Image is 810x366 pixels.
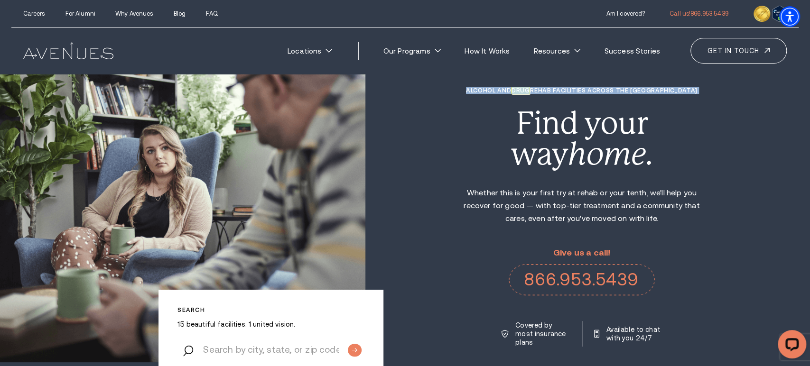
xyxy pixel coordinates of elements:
a: Our Programs [374,41,450,61]
p: Covered by most insurance plans [515,321,571,347]
div: Accessibility Menu [779,6,800,27]
a: Covered by most insurance plans [502,321,571,347]
a: Blog [174,10,186,17]
i: home. [568,137,653,172]
img: Verify Approval for www.avenuesrecovery.com [772,6,787,22]
iframe: LiveChat chat widget [770,326,810,366]
p: Whether this is your first try at rehab or your tenth, we'll help you recover for good — with top... [459,186,705,225]
p: Available to chat with you 24/7 [606,325,662,342]
p: Give us a call! [509,248,655,258]
a: Locations [279,41,341,61]
a: Verify LegitScript Approval for www.avenuesrecovery.com [772,8,787,16]
input: Submit button [348,344,362,357]
p: Search [177,307,364,313]
a: Why Avenues [115,10,153,17]
a: For Alumni [65,10,95,17]
img: clock [754,6,770,22]
a: call 866.953.5439 [509,264,655,296]
em: Drug [511,87,530,94]
a: How It Works [456,41,519,61]
a: FAQ [206,10,217,17]
a: Success Stories [595,41,669,61]
a: Resources [524,41,589,61]
a: Careers [23,10,45,17]
span: 866.953.5439 [690,10,728,17]
a: Am I covered? [606,10,645,17]
a: Available to chat with you 24/7 [594,321,662,347]
p: 15 beautiful facilities. 1 united vision. [177,320,364,329]
a: call 866.953.5439 [670,10,728,17]
h1: Alcohol and Rehab Facilities across the [GEOGRAPHIC_DATA] [459,87,705,94]
a: Get in touch [690,38,787,64]
div: Find your way [459,109,705,170]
